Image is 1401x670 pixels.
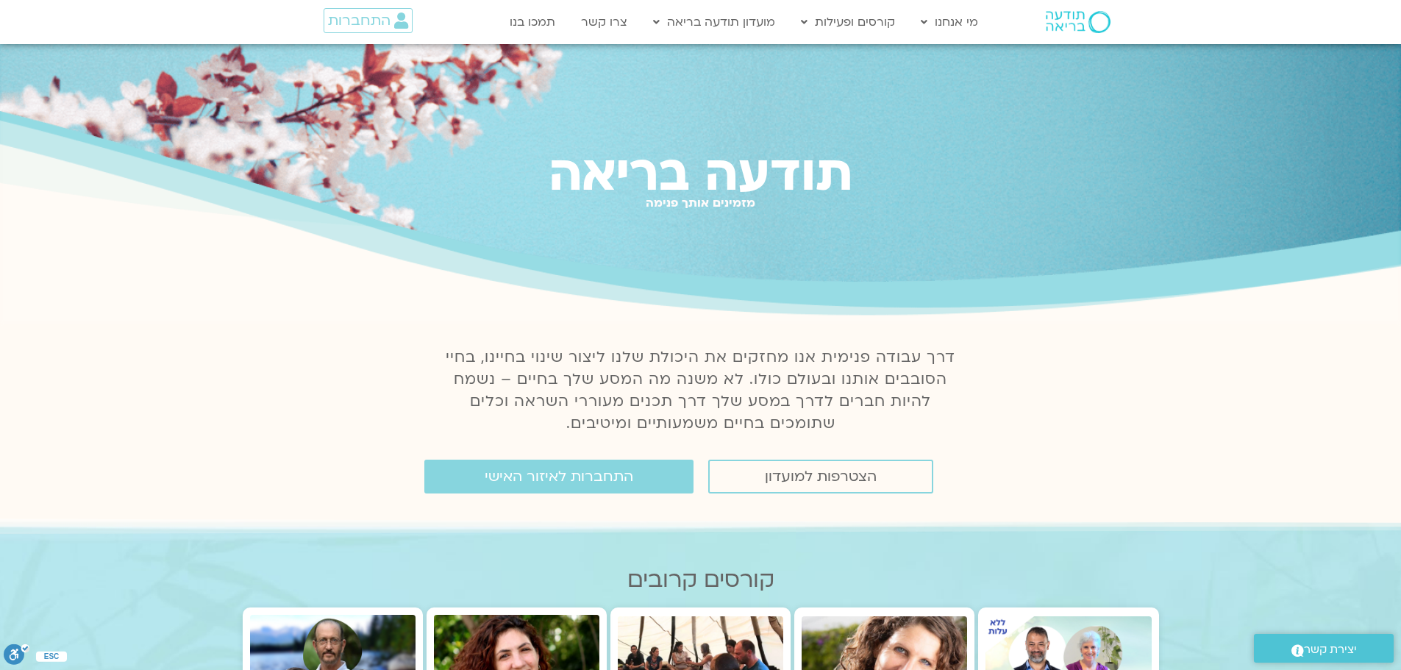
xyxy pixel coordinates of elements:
span: הצטרפות למועדון [765,468,877,485]
span: התחברות [328,13,391,29]
a: התחברות [324,8,413,33]
h2: קורסים קרובים [243,567,1159,593]
a: קורסים ופעילות [794,8,902,36]
img: תודעה בריאה [1046,11,1111,33]
a: מי אנחנו [913,8,985,36]
p: דרך עבודה פנימית אנו מחזקים את היכולת שלנו ליצור שינוי בחיינו, בחיי הסובבים אותנו ובעולם כולו. לא... [438,346,964,435]
a: צרו קשר [574,8,635,36]
a: התחברות לאיזור האישי [424,460,694,493]
span: התחברות לאיזור האישי [485,468,633,485]
a: הצטרפות למועדון [708,460,933,493]
a: תמכו בנו [502,8,563,36]
a: מועדון תודעה בריאה [646,8,783,36]
span: יצירת קשר [1304,640,1357,660]
a: יצירת קשר [1254,634,1394,663]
